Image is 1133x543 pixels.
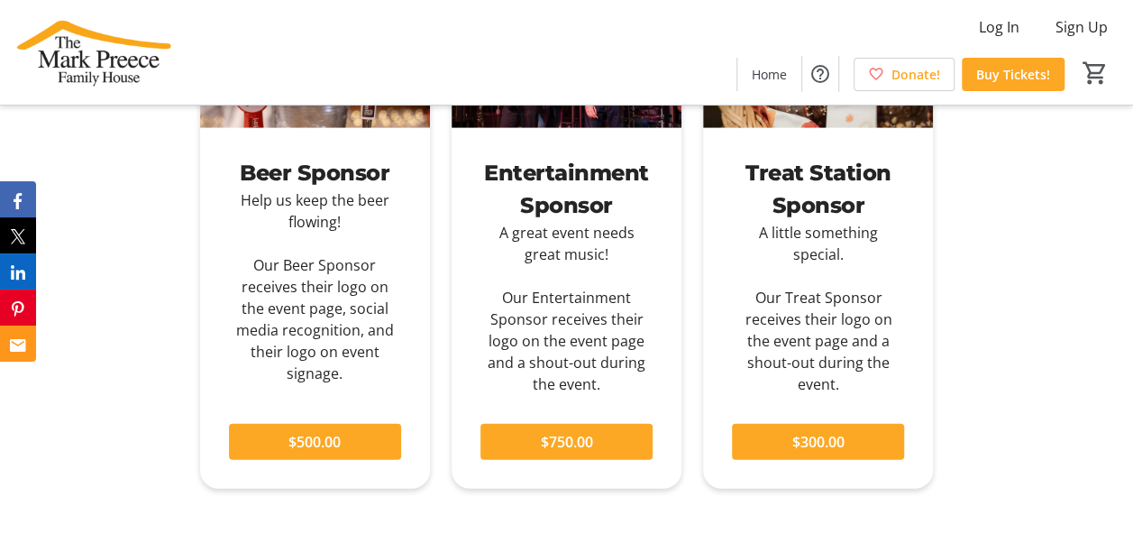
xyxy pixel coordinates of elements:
[854,58,955,91] a: Donate!
[732,424,904,460] button: $300.00
[962,58,1064,91] a: Buy Tickets!
[732,157,904,222] div: Treat Station Sponsor
[964,13,1034,41] button: Log In
[229,189,401,384] div: Help us keep the beer flowing! Our Beer Sponsor receives their logo on the event page, social med...
[792,431,845,453] span: $300.00
[1055,16,1108,38] span: Sign Up
[979,16,1019,38] span: Log In
[480,424,653,460] button: $750.00
[229,157,401,189] div: Beer Sponsor
[288,431,341,453] span: $500.00
[229,424,401,460] button: $500.00
[976,65,1050,84] span: Buy Tickets!
[752,65,787,84] span: Home
[11,7,171,97] img: The Mark Preece Family House's Logo
[540,431,592,453] span: $750.00
[737,58,801,91] a: Home
[480,157,653,222] div: Entertainment Sponsor
[1041,13,1122,41] button: Sign Up
[732,222,904,395] div: A little something special. Our Treat Sponsor receives their logo on the event page and a shout-o...
[802,56,838,92] button: Help
[1079,57,1111,89] button: Cart
[480,222,653,395] div: A great event needs great music! Our Entertainment Sponsor receives their logo on the event page ...
[891,65,940,84] span: Donate!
